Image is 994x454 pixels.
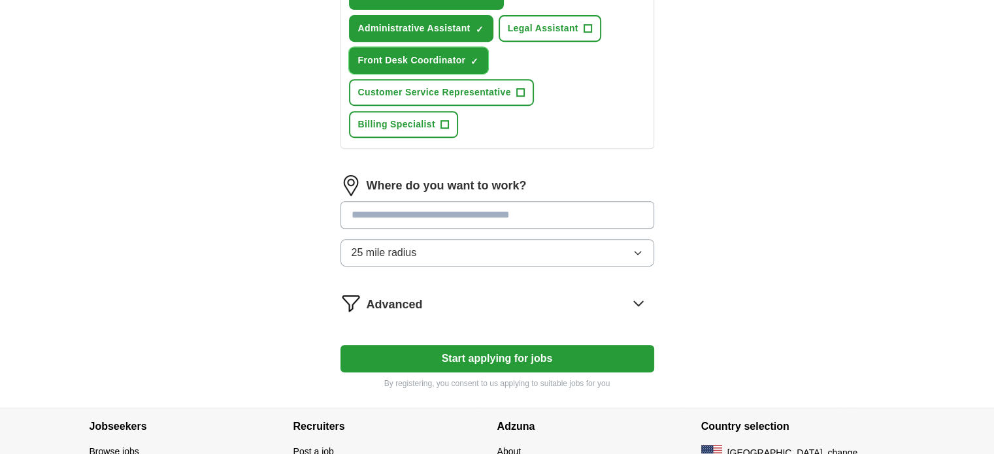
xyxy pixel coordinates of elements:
[349,47,489,74] button: Front Desk Coordinator✓
[340,345,654,372] button: Start applying for jobs
[358,22,471,35] span: Administrative Assistant
[340,239,654,267] button: 25 mile radius
[471,56,478,67] span: ✓
[367,177,527,195] label: Where do you want to work?
[476,24,484,35] span: ✓
[340,175,361,196] img: location.png
[358,86,511,99] span: Customer Service Representative
[349,111,458,138] button: Billing Specialist
[367,296,423,314] span: Advanced
[352,245,417,261] span: 25 mile radius
[340,293,361,314] img: filter
[349,15,493,42] button: Administrative Assistant✓
[358,118,435,131] span: Billing Specialist
[358,54,466,67] span: Front Desk Coordinator
[340,378,654,389] p: By registering, you consent to us applying to suitable jobs for you
[349,79,534,106] button: Customer Service Representative
[508,22,578,35] span: Legal Assistant
[701,408,905,445] h4: Country selection
[499,15,601,42] button: Legal Assistant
